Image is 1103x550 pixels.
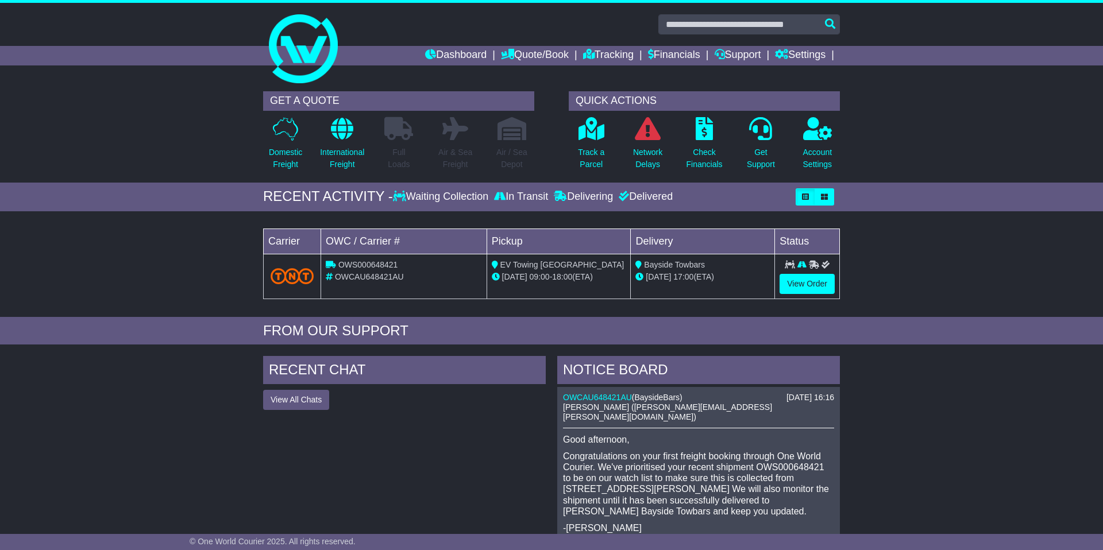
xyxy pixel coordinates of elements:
span: [DATE] [646,272,671,281]
span: © One World Courier 2025. All rights reserved. [190,537,356,546]
a: AccountSettings [803,117,833,177]
div: - (ETA) [492,271,626,283]
a: InternationalFreight [319,117,365,177]
p: International Freight [320,146,364,171]
span: 18:00 [552,272,572,281]
button: View All Chats [263,390,329,410]
a: Dashboard [425,46,487,65]
p: Get Support [747,146,775,171]
div: In Transit [491,191,551,203]
a: DomesticFreight [268,117,303,177]
a: Financials [648,46,700,65]
a: Settings [775,46,826,65]
a: View Order [780,274,835,294]
a: GetSupport [746,117,776,177]
span: OWS000648421 [338,260,398,269]
span: 09:00 [530,272,550,281]
span: Bayside Towbars [644,260,705,269]
span: EV Towing [GEOGRAPHIC_DATA] [500,260,624,269]
div: NOTICE BOARD [557,356,840,387]
span: 17:00 [673,272,693,281]
td: Status [775,228,840,254]
div: QUICK ACTIONS [569,91,840,111]
div: GET A QUOTE [263,91,534,111]
p: Check Financials [687,146,723,171]
p: Congratulations on your first freight booking through One World Courier. We've prioritised your r... [563,451,834,517]
p: Air & Sea Freight [438,146,472,171]
div: [DATE] 16:16 [786,393,834,402]
p: Domestic Freight [269,146,302,171]
img: TNT_Domestic.png [271,268,314,284]
td: Pickup [487,228,631,254]
div: RECENT CHAT [263,356,546,387]
div: RECENT ACTIVITY - [263,188,393,205]
p: Good afternoon, [563,434,834,445]
a: Tracking [583,46,634,65]
span: OWCAU648421AU [335,272,404,281]
div: Delivered [616,191,673,203]
p: Network Delays [633,146,662,171]
td: OWC / Carrier # [321,228,487,254]
a: Track aParcel [577,117,605,177]
a: NetworkDelays [633,117,663,177]
div: (ETA) [635,271,770,283]
p: Air / Sea Depot [496,146,527,171]
div: ( ) [563,393,834,402]
a: Support [715,46,761,65]
a: OWCAU648421AU [563,393,632,402]
div: Waiting Collection [393,191,491,203]
td: Delivery [631,228,775,254]
p: Account Settings [803,146,832,171]
p: -[PERSON_NAME] [563,522,834,533]
div: Delivering [551,191,616,203]
span: BaysideBars [635,393,680,402]
a: Quote/Book [501,46,569,65]
span: [PERSON_NAME] ([PERSON_NAME][EMAIL_ADDRESS][PERSON_NAME][DOMAIN_NAME]) [563,402,772,421]
div: FROM OUR SUPPORT [263,323,840,339]
td: Carrier [264,228,321,254]
span: [DATE] [502,272,527,281]
p: Track a Parcel [578,146,604,171]
p: Full Loads [384,146,413,171]
a: CheckFinancials [686,117,723,177]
